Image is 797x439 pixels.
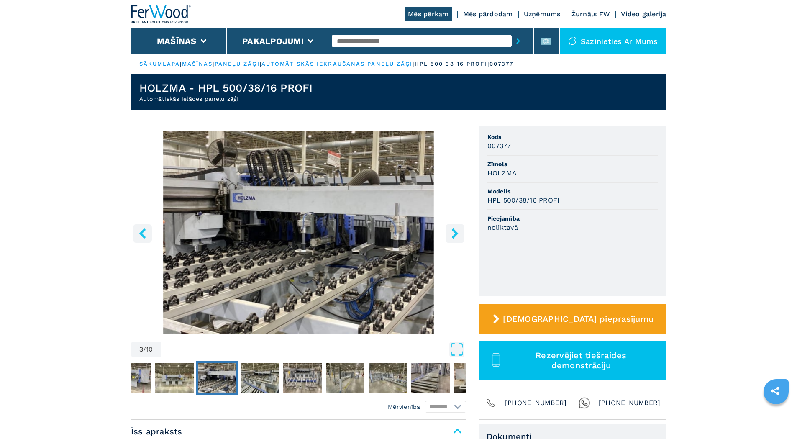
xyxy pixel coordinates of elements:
font: HPL 500/38/16 PROFI [487,196,560,204]
font: Kods [487,133,502,140]
font: hpl 500 38 16 profi [415,61,487,67]
nav: Sīktēlu navigācija [111,361,446,395]
font: | [260,61,261,67]
button: Pakalpojumi [242,36,304,46]
a: Mēs pārdodam [463,10,513,18]
img: Sazinieties ar mums [568,37,577,45]
button: Dodieties uz 4. slaidu [239,361,281,395]
font: Zīmols [487,161,507,167]
img: 3276c0f0fc92092730fc326c061c51ee [411,363,450,393]
button: Mašīnas [157,36,197,46]
img: 0ed821ff981e535ae33aeaa5a7b20883 [454,363,492,393]
img: Tālrunis [485,397,497,409]
font: | [180,61,182,67]
img: ef548dbd5592e83a7133bb28d2b5e7e7 [155,363,194,393]
font: HOLZMA - HPL 500/38/16 PROFI [139,82,313,94]
img: 1bcf5b069f7641ca4621a2eacdc7ecbb [283,363,322,393]
button: Dodieties uz 2. slaidu [154,361,195,395]
button: Atvērt pilnekrāna režīmā [164,342,464,357]
button: Dodieties uz 7. slaidu [367,361,409,395]
font: / [143,345,146,353]
font: Īss apraksts [131,426,182,436]
a: automātiskās iekraušanas paneļu zāģi [261,61,413,67]
button: [DEMOGRAPHIC_DATA] pieprasījumu [479,304,666,334]
font: 007377 [487,142,511,150]
a: paneļu zāģi [215,61,260,67]
font: [PHONE_NUMBER] [505,399,567,407]
iframe: Tērzēšana [761,401,791,433]
font: | [487,61,489,67]
img: 2835a32409ec3b8a1f211d1fb096e031 [113,363,151,393]
img: 277f3dcc1d93a2a1cec6ba3a558442c2 [198,363,236,393]
font: | [213,61,214,67]
font: Mērvienība [388,403,420,410]
button: Dodieties uz 5. slaidu [282,361,323,395]
button: labā poga [446,224,464,243]
a: kopīgot šo [765,380,786,401]
button: Dodieties uz 3. slaidu [196,361,238,395]
img: 527939c0f93ca96fe62f277cc93e1c20 [326,363,364,393]
font: Rezervējiet tiešraides demonstrāciju [536,350,627,370]
button: Dodieties uz 9. slaidu [452,361,494,395]
a: SĀKUMLAPA [139,61,180,67]
img: 7bcffc5ee98fc2b8af39284520d9491c [241,363,279,393]
font: noliktavā [487,223,518,231]
img: 42c4b34356a3a3788df0d93022daaa37 [369,363,407,393]
font: Pieejamība [487,215,520,222]
font: HOLZMA [487,169,517,177]
font: 10 [146,345,153,353]
a: Video galerija [621,10,666,18]
div: Dodieties uz 3. slaidu [131,131,466,334]
a: mašīnas [182,61,213,67]
button: Dodieties uz 8. slaidu [410,361,451,395]
img: WhatsApp [579,397,590,409]
font: Modelis [487,188,511,195]
font: | [413,61,414,67]
button: Dodieties uz 6. slaidu [324,361,366,395]
a: Mēs pērkam [405,7,452,21]
font: Automātiskās ielādes paneļu zāģi [139,95,238,102]
font: 3 [139,345,143,353]
img: Automātiskās ielādes paneļu zāģi HOLZMA HPL 500/38/16 PROFI [131,131,466,334]
font: 007377 [489,61,514,67]
button: iesniegšanas poga [512,31,525,51]
font: Sazinieties ar mums [581,37,658,46]
button: Rezervējiet tiešraides demonstrāciju [479,341,666,380]
span: Īss apraksts [131,424,466,439]
img: Fervuds [131,5,191,23]
a: Uzņēmums [524,10,561,18]
font: Mēs pērkam [408,10,449,18]
button: kreisā poga [133,224,152,243]
font: [DEMOGRAPHIC_DATA] pieprasījumu [503,314,653,324]
font: [PHONE_NUMBER] [599,399,661,407]
button: Doties uz 1. slaidu [111,361,153,395]
a: Žurnāls FW [571,10,610,18]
